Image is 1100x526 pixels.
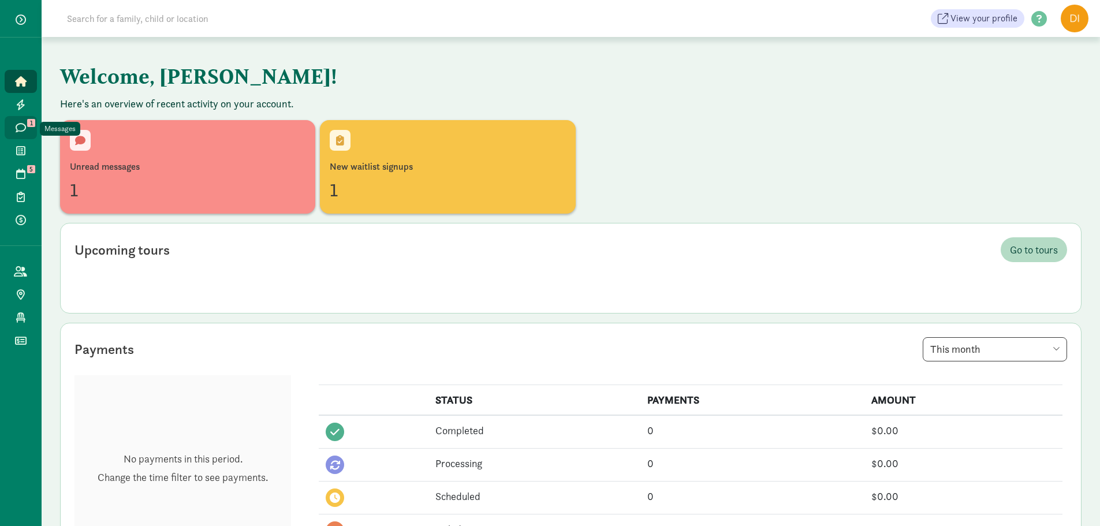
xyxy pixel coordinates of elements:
[5,162,37,185] a: 5
[74,240,170,260] div: Upcoming tours
[435,488,633,504] div: Scheduled
[1042,471,1100,526] iframe: Chat Widget
[435,423,633,438] div: Completed
[98,471,268,484] p: Change the time filter to see payments.
[871,456,1056,471] div: $0.00
[70,176,305,204] div: 1
[647,456,857,471] div: 0
[5,116,37,139] a: 1
[320,120,575,214] a: New waitlist signups1
[60,7,384,30] input: Search for a family, child or location
[44,123,76,135] div: Messages
[60,97,1082,111] p: Here's an overview of recent activity on your account.
[60,55,632,97] h1: Welcome, [PERSON_NAME]!
[1010,242,1058,258] span: Go to tours
[647,488,857,504] div: 0
[330,160,565,174] div: New waitlist signups
[950,12,1017,25] span: View your profile
[1001,237,1067,262] a: Go to tours
[864,385,1062,416] th: AMOUNT
[647,423,857,438] div: 0
[871,488,1056,504] div: $0.00
[871,423,1056,438] div: $0.00
[74,339,134,360] div: Payments
[330,176,565,204] div: 1
[27,165,35,173] span: 5
[60,120,315,214] a: Unread messages1
[428,385,640,416] th: STATUS
[435,456,633,471] div: Processing
[70,160,305,174] div: Unread messages
[640,385,864,416] th: PAYMENTS
[931,9,1024,28] a: View your profile
[98,452,268,466] p: No payments in this period.
[27,119,35,127] span: 1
